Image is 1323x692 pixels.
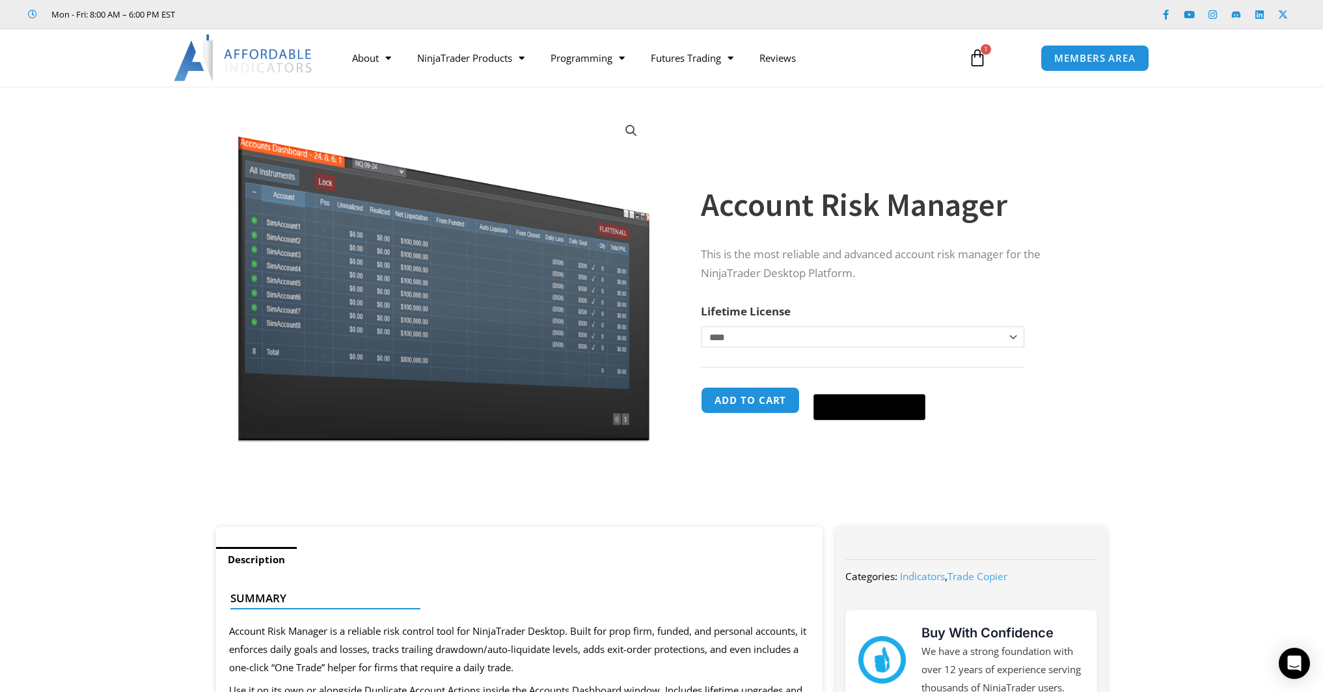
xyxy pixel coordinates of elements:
img: mark thumbs good 43913 | Affordable Indicators – NinjaTrader [858,636,905,683]
label: Lifetime License [701,304,791,319]
span: 1 [981,44,991,55]
span: Account Risk Manager is a reliable risk control tool for NinjaTrader Desktop. Built for prop firm... [229,624,806,674]
iframe: Customer reviews powered by Trustpilot [193,8,389,21]
h3: Buy With Confidence [921,623,1084,643]
a: About [339,43,404,73]
button: Add to cart [701,387,800,414]
a: Reviews [746,43,809,73]
div: Open Intercom Messenger [1279,648,1310,679]
span: , [900,570,1007,583]
a: Programming [538,43,638,73]
h4: Summary [230,592,798,605]
iframe: PayPal Message 1 [701,431,1081,442]
p: This is the most reliable and advanced account risk manager for the NinjaTrader Desktop Platform. [701,245,1081,283]
button: Buy with GPay [813,394,925,420]
a: NinjaTrader Products [404,43,538,73]
a: Indicators [900,570,945,583]
span: MEMBERS AREA [1054,53,1136,63]
a: Trade Copier [948,570,1007,583]
a: Futures Trading [638,43,746,73]
img: LogoAI | Affordable Indicators – NinjaTrader [174,34,314,81]
iframe: Secure express checkout frame [811,385,928,390]
a: 1 [949,39,1006,77]
a: MEMBERS AREA [1041,45,1149,72]
a: Description [216,547,297,572]
nav: Menu [339,43,953,73]
a: View full-screen image gallery [620,119,643,142]
h1: Account Risk Manager [701,182,1081,228]
span: Categories: [845,570,897,583]
span: Mon - Fri: 8:00 AM – 6:00 PM EST [48,7,175,22]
